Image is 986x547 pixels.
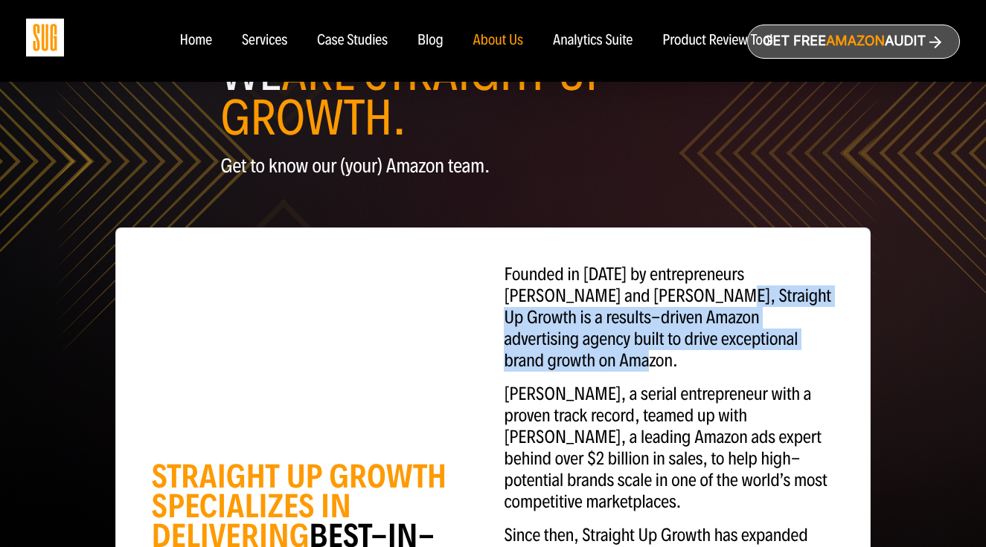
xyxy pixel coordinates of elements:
[317,33,388,49] a: Case Studies
[553,33,633,49] a: Analytics Suite
[417,33,444,49] a: Blog
[220,51,765,140] h1: WE
[504,264,834,372] p: Founded in [DATE] by entrepreneurs [PERSON_NAME] and [PERSON_NAME], Straight Up Growth is a resul...
[26,19,64,56] img: Sug
[220,44,609,148] span: ARE STRAIGHT UP GROWTH.
[179,33,211,49] a: Home
[747,25,960,59] a: Get freeAmazonAudit
[662,33,772,49] a: Product Review Tool
[504,383,834,513] p: [PERSON_NAME], a serial entrepreneur with a proven track record, teamed up with [PERSON_NAME], a ...
[473,33,524,49] a: About Us
[242,33,287,49] a: Services
[220,155,765,177] p: Get to know our (your) Amazon team.
[826,33,885,49] span: Amazon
